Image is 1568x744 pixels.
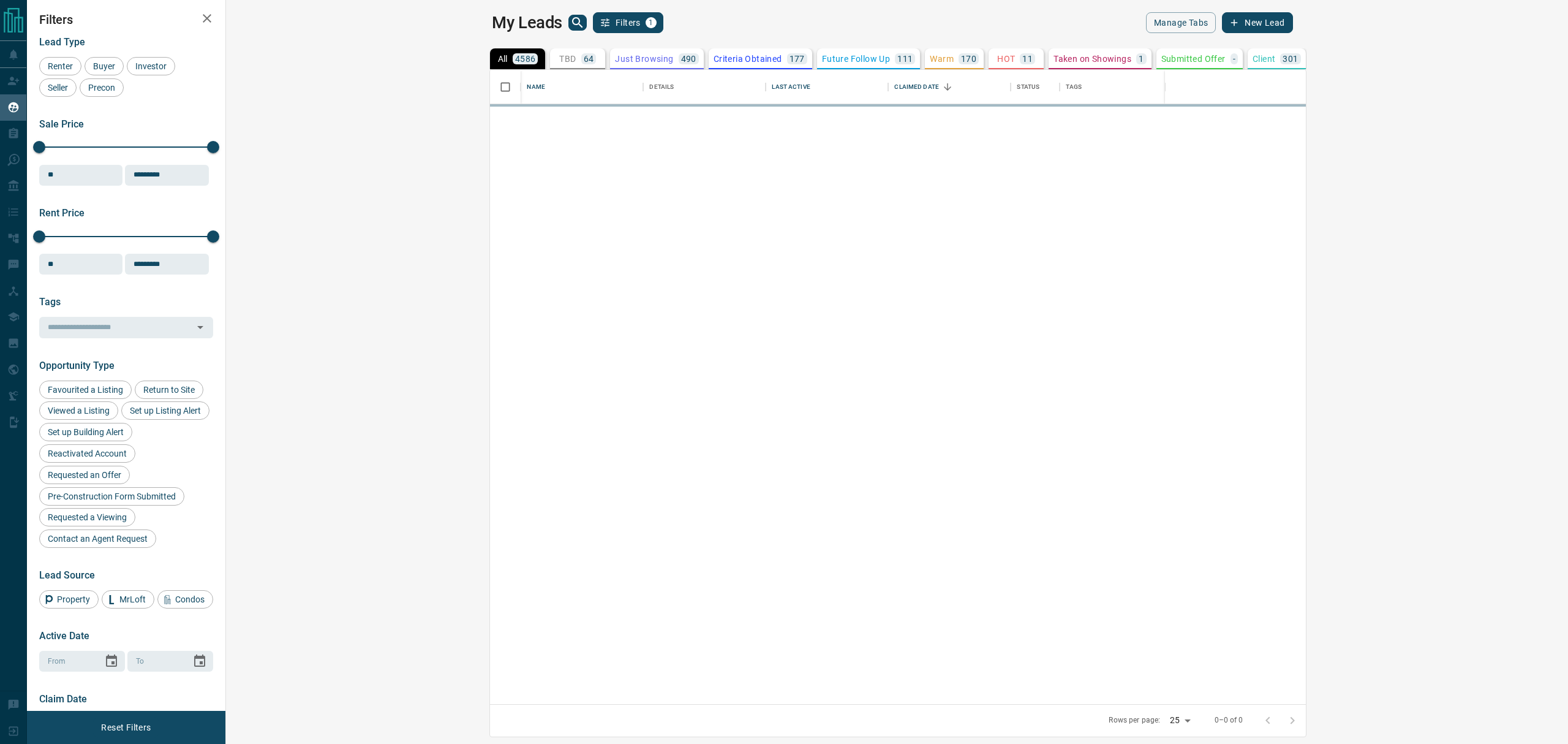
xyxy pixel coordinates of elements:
div: Reactivated Account [39,444,135,463]
p: 11 [1022,55,1033,63]
p: 170 [961,55,976,63]
h2: Filters [39,12,213,27]
div: Viewed a Listing [39,401,118,420]
div: Renter [39,57,81,75]
span: Requested an Offer [43,470,126,480]
div: Precon [80,78,124,97]
div: Status [1011,70,1060,104]
div: Tags [1066,70,1082,104]
button: Open [192,319,209,336]
p: 1 [1139,55,1144,63]
div: Status [1017,70,1039,104]
span: Favourited a Listing [43,385,127,395]
span: Set up Building Alert [43,427,128,437]
button: New Lead [1222,12,1292,33]
div: Buyer [85,57,124,75]
div: Condos [157,590,213,609]
p: 111 [897,55,913,63]
div: MrLoft [102,590,154,609]
p: HOT [997,55,1015,63]
p: Submitted Offer [1161,55,1226,63]
div: Requested a Viewing [39,508,135,526]
div: Property [39,590,99,609]
button: Choose date [187,649,212,674]
span: Renter [43,61,77,71]
p: Warm [930,55,954,63]
span: Viewed a Listing [43,406,114,416]
p: All [498,55,508,63]
div: Favourited a Listing [39,381,132,399]
button: Reset Filters [93,717,159,738]
div: Claimed Date [894,70,939,104]
span: Property [53,594,94,604]
p: 64 [584,55,594,63]
p: 177 [790,55,805,63]
span: Lead Type [39,36,85,48]
div: Claimed Date [888,70,1011,104]
p: 490 [681,55,696,63]
div: Set up Listing Alert [121,401,209,420]
div: 25 [1165,712,1194,729]
div: Contact an Agent Request [39,530,156,548]
p: Taken on Showings [1053,55,1131,63]
h1: My Leads [492,13,562,32]
span: Seller [43,83,72,93]
p: 301 [1283,55,1298,63]
p: Just Browsing [615,55,673,63]
span: Pre-Construction Form Submitted [43,492,180,501]
p: 0–0 of 0 [1215,715,1243,726]
span: Requested a Viewing [43,512,131,522]
div: Requested an Offer [39,466,130,484]
div: Details [649,70,674,104]
span: Reactivated Account [43,449,131,458]
button: Choose date [99,649,124,674]
span: Tags [39,296,61,308]
div: Set up Building Alert [39,423,132,441]
p: 4586 [515,55,536,63]
button: Manage Tabs [1146,12,1216,33]
button: Filters1 [593,12,663,33]
div: Pre-Construction Form Submitted [39,487,184,506]
span: Investor [131,61,171,71]
button: Sort [939,78,956,96]
p: - [1233,55,1235,63]
p: Criteria Obtained [714,55,782,63]
span: Buyer [89,61,119,71]
div: Name [521,70,643,104]
button: search button [568,15,587,31]
span: Active Date [39,630,89,642]
span: Condos [171,594,209,604]
p: Rows per page: [1109,715,1160,726]
span: Contact an Agent Request [43,534,152,544]
span: 1 [647,18,655,27]
div: Last Active [772,70,810,104]
div: Seller [39,78,77,97]
span: Opportunity Type [39,360,115,371]
p: Client [1253,55,1275,63]
div: Name [527,70,545,104]
div: Details [643,70,766,104]
span: Claim Date [39,693,87,705]
span: Return to Site [139,385,199,395]
span: Lead Source [39,569,95,581]
span: MrLoft [115,594,150,604]
p: Future Follow Up [822,55,890,63]
div: Return to Site [135,381,203,399]
span: Sale Price [39,118,84,130]
span: Rent Price [39,207,85,219]
div: Investor [127,57,175,75]
span: Set up Listing Alert [126,406,205,416]
p: TBD [559,55,576,63]
div: Last Active [766,70,888,104]
span: Precon [84,83,119,93]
